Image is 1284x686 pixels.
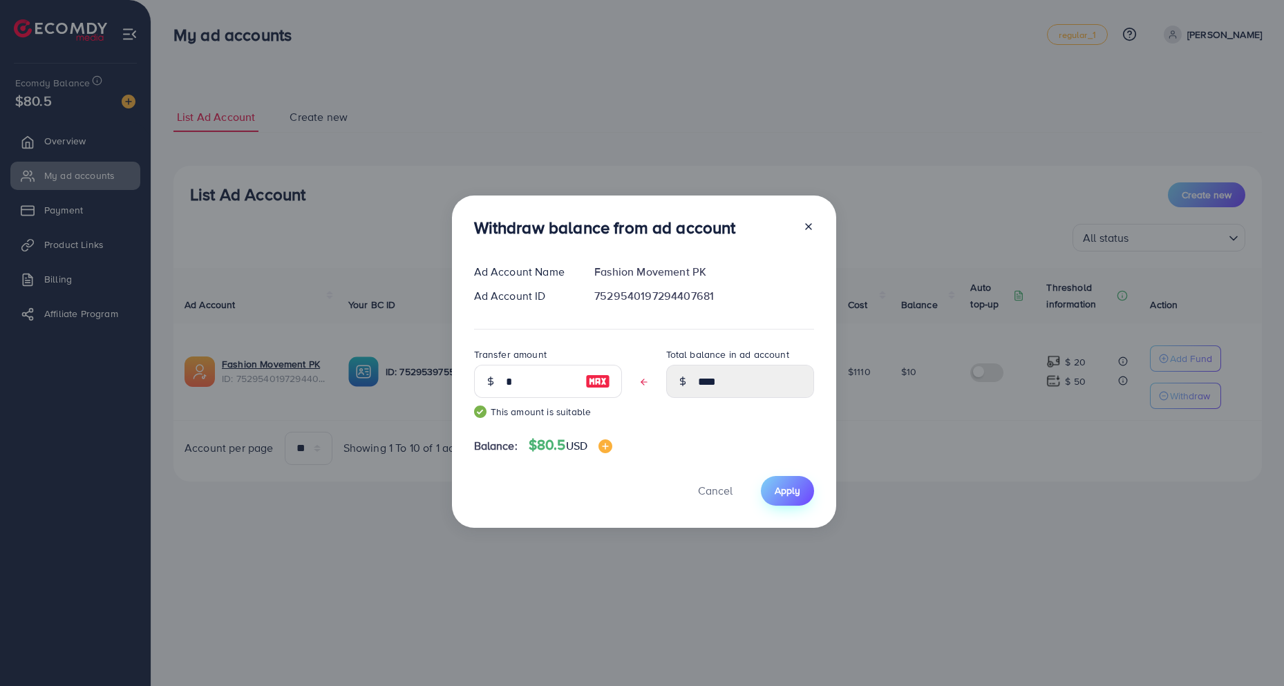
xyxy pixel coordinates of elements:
[681,476,750,506] button: Cancel
[761,476,814,506] button: Apply
[583,264,824,280] div: Fashion Movement PK
[463,288,584,304] div: Ad Account ID
[698,483,733,498] span: Cancel
[566,438,587,453] span: USD
[474,405,622,419] small: This amount is suitable
[1225,624,1274,676] iframe: Chat
[474,218,736,238] h3: Withdraw balance from ad account
[474,406,487,418] img: guide
[529,437,612,454] h4: $80.5
[583,288,824,304] div: 7529540197294407681
[585,373,610,390] img: image
[775,484,800,497] span: Apply
[474,347,547,361] label: Transfer amount
[666,347,789,361] label: Total balance in ad account
[474,438,518,454] span: Balance:
[463,264,584,280] div: Ad Account Name
[598,439,612,453] img: image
